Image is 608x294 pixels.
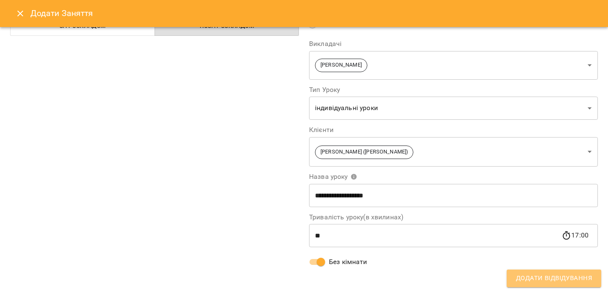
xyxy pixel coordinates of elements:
[309,214,598,221] label: Тривалість уроку(в хвилинах)
[309,51,598,80] div: [PERSON_NAME]
[309,86,598,93] label: Тип Уроку
[10,3,30,24] button: Close
[315,61,367,69] span: [PERSON_NAME]
[516,273,592,284] span: Додати Відвідування
[309,40,598,47] label: Викладачі
[350,173,357,180] svg: Вкажіть назву уроку або виберіть клієнтів
[309,97,598,120] div: індивідуальні уроки
[309,127,598,133] label: Клієнти
[507,270,601,287] button: Додати Відвідування
[309,173,357,180] span: Назва уроку
[329,257,367,267] span: Без кімнати
[315,148,413,156] span: [PERSON_NAME] ([PERSON_NAME])
[30,7,598,20] h6: Додати Заняття
[309,137,598,167] div: [PERSON_NAME] ([PERSON_NAME])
